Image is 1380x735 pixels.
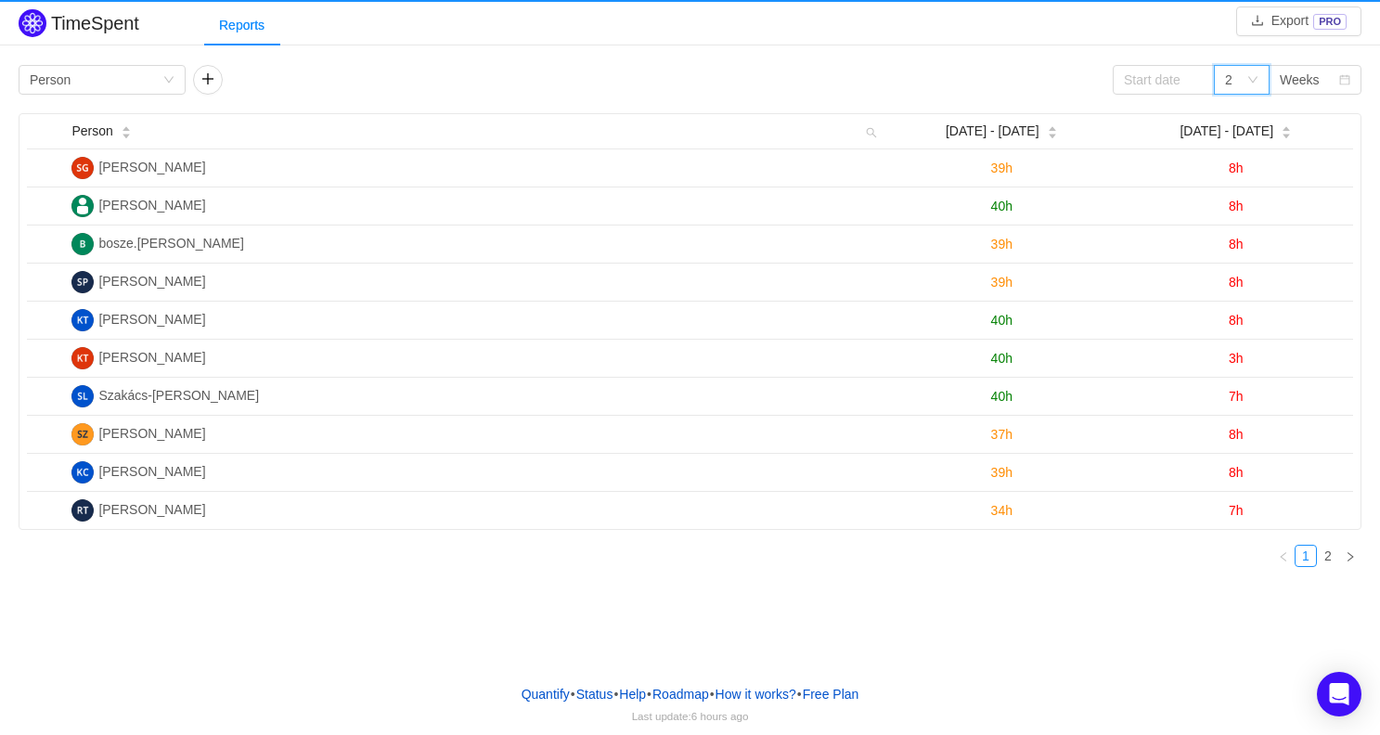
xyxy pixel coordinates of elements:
[710,687,715,702] span: •
[1339,74,1350,87] i: icon: calendar
[647,687,651,702] span: •
[98,198,205,213] span: [PERSON_NAME]
[98,236,243,251] span: bosze.[PERSON_NAME]
[651,680,710,708] a: Roadmap
[1229,161,1244,175] span: 8h
[1281,123,1292,136] div: Sort
[71,271,94,293] img: SP
[71,157,94,179] img: SG
[71,233,94,255] img: B
[71,423,94,445] img: SZ
[1247,74,1258,87] i: icon: down
[98,502,205,517] span: [PERSON_NAME]
[858,114,884,148] i: icon: search
[802,680,860,708] button: Free Plan
[30,66,71,94] div: Person
[521,680,571,708] a: Quantify
[1229,389,1244,404] span: 7h
[1229,465,1244,480] span: 8h
[1272,545,1295,567] li: Previous Page
[991,465,1012,480] span: 39h
[1229,427,1244,442] span: 8h
[1229,237,1244,251] span: 8h
[1229,313,1244,328] span: 8h
[98,312,205,327] span: [PERSON_NAME]
[991,503,1012,518] span: 34h
[71,309,94,331] img: KT
[991,199,1012,213] span: 40h
[71,499,94,522] img: RT
[71,461,94,484] img: KC
[632,710,749,722] span: Last update:
[1229,199,1244,213] span: 8h
[1047,131,1057,136] i: icon: caret-down
[797,687,802,702] span: •
[71,122,112,141] span: Person
[1282,124,1292,130] i: icon: caret-up
[1282,131,1292,136] i: icon: caret-down
[98,464,205,479] span: [PERSON_NAME]
[1047,123,1058,136] div: Sort
[1280,66,1320,94] div: Weeks
[991,275,1012,290] span: 39h
[19,9,46,37] img: Quantify logo
[991,427,1012,442] span: 37h
[98,350,205,365] span: [PERSON_NAME]
[571,687,575,702] span: •
[71,195,94,217] img: VÁ
[1236,6,1361,36] button: icon: downloadExportPRO
[1295,545,1317,567] li: 1
[193,65,223,95] button: icon: plus
[163,74,174,87] i: icon: down
[575,680,614,708] a: Status
[1318,546,1338,566] a: 2
[991,389,1012,404] span: 40h
[51,13,139,33] h2: TimeSpent
[1047,124,1057,130] i: icon: caret-up
[991,351,1012,366] span: 40h
[98,388,259,403] span: Szakács-[PERSON_NAME]
[1229,351,1244,366] span: 3h
[1345,551,1356,562] i: icon: right
[1229,275,1244,290] span: 8h
[991,237,1012,251] span: 39h
[1296,546,1316,566] a: 1
[991,161,1012,175] span: 39h
[71,347,94,369] img: KT
[1229,503,1244,518] span: 7h
[613,687,618,702] span: •
[98,160,205,174] span: [PERSON_NAME]
[715,680,797,708] button: How it works?
[1339,545,1361,567] li: Next Page
[1113,65,1215,95] input: Start date
[946,122,1039,141] span: [DATE] - [DATE]
[121,131,131,136] i: icon: caret-down
[98,426,205,441] span: [PERSON_NAME]
[1278,551,1289,562] i: icon: left
[1180,122,1273,141] span: [DATE] - [DATE]
[98,274,205,289] span: [PERSON_NAME]
[121,124,131,130] i: icon: caret-up
[71,385,94,407] img: SL
[691,710,749,722] span: 6 hours ago
[991,313,1012,328] span: 40h
[204,5,279,46] div: Reports
[1317,672,1361,716] div: Open Intercom Messenger
[1317,545,1339,567] li: 2
[121,123,132,136] div: Sort
[618,680,647,708] a: Help
[1225,66,1232,94] div: 2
